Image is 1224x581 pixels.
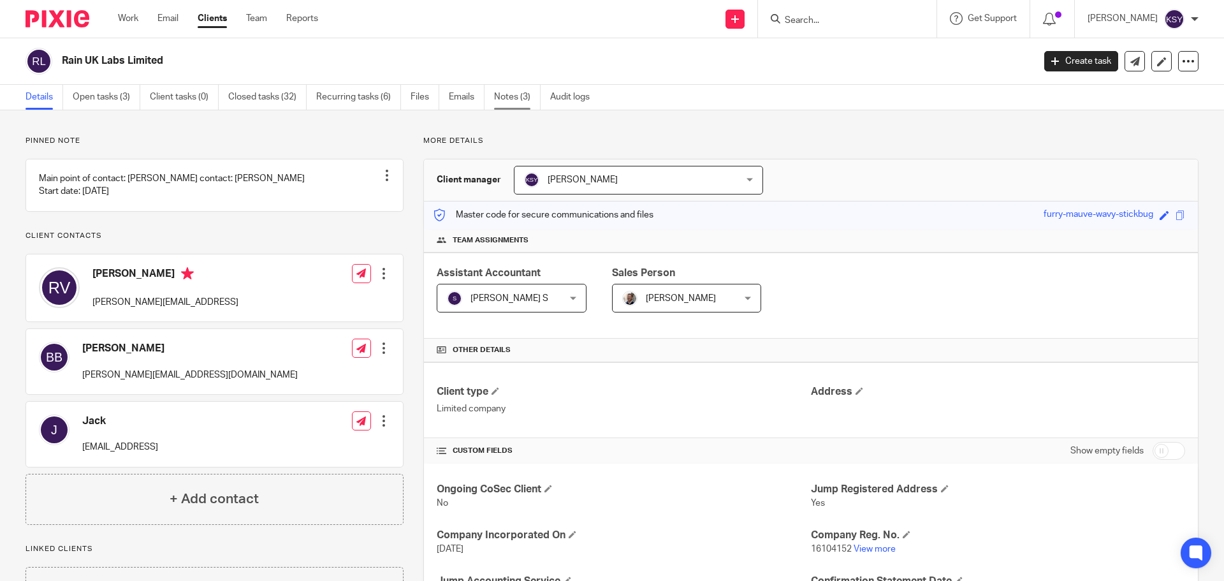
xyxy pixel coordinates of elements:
a: Email [157,12,178,25]
a: Team [246,12,267,25]
span: Other details [453,345,511,355]
p: Pinned note [25,136,404,146]
h4: Address [811,385,1185,399]
a: Emails [449,85,484,110]
span: [PERSON_NAME] [646,294,716,303]
img: Pixie [25,10,89,27]
span: Get Support [968,14,1017,23]
i: Primary [181,267,194,280]
img: svg%3E [524,172,539,188]
a: Details [25,85,63,110]
p: Linked clients [25,544,404,554]
h4: Jack [82,415,158,428]
h4: CUSTOM FIELDS [437,446,811,456]
h4: [PERSON_NAME] [82,342,298,355]
input: Search [783,15,898,27]
img: svg%3E [39,342,69,372]
div: furry-mauve-wavy-stickbug [1044,208,1153,223]
img: svg%3E [39,267,80,308]
a: Closed tasks (32) [228,85,307,110]
a: Work [118,12,138,25]
p: [PERSON_NAME][EMAIL_ADDRESS] [92,296,238,309]
h4: Company Incorporated On [437,529,811,542]
img: svg%3E [25,48,52,75]
span: Yes [811,499,825,508]
a: Open tasks (3) [73,85,140,110]
span: [DATE] [437,545,463,554]
p: More details [423,136,1198,146]
h4: Company Reg. No. [811,529,1185,542]
a: Recurring tasks (6) [316,85,401,110]
a: Files [411,85,439,110]
img: svg%3E [1164,9,1184,29]
span: Team assignments [453,235,528,246]
span: 16104152 [811,545,852,554]
p: [PERSON_NAME][EMAIL_ADDRESS][DOMAIN_NAME] [82,369,298,381]
h4: [PERSON_NAME] [92,267,238,283]
h3: Client manager [437,173,501,186]
img: svg%3E [447,291,462,306]
label: Show empty fields [1070,445,1144,457]
a: Notes (3) [494,85,541,110]
a: View more [854,545,896,554]
img: svg%3E [39,415,69,445]
a: Clients [198,12,227,25]
span: Assistant Accountant [437,268,541,278]
p: [EMAIL_ADDRESS] [82,441,158,453]
p: Master code for secure communications and files [433,209,653,221]
p: [PERSON_NAME] [1088,12,1158,25]
span: Sales Person [612,268,675,278]
a: Create task [1044,51,1118,71]
a: Reports [286,12,318,25]
p: Client contacts [25,231,404,241]
h4: Ongoing CoSec Client [437,483,811,496]
h4: Jump Registered Address [811,483,1185,496]
span: No [437,499,448,508]
h4: + Add contact [170,489,259,509]
p: Limited company [437,402,811,415]
h4: Client type [437,385,811,399]
span: [PERSON_NAME] [548,175,618,184]
h2: Rain UK Labs Limited [62,54,833,68]
span: [PERSON_NAME] S [470,294,548,303]
img: Matt%20Circle.png [622,291,637,306]
a: Audit logs [550,85,599,110]
a: Client tasks (0) [150,85,219,110]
